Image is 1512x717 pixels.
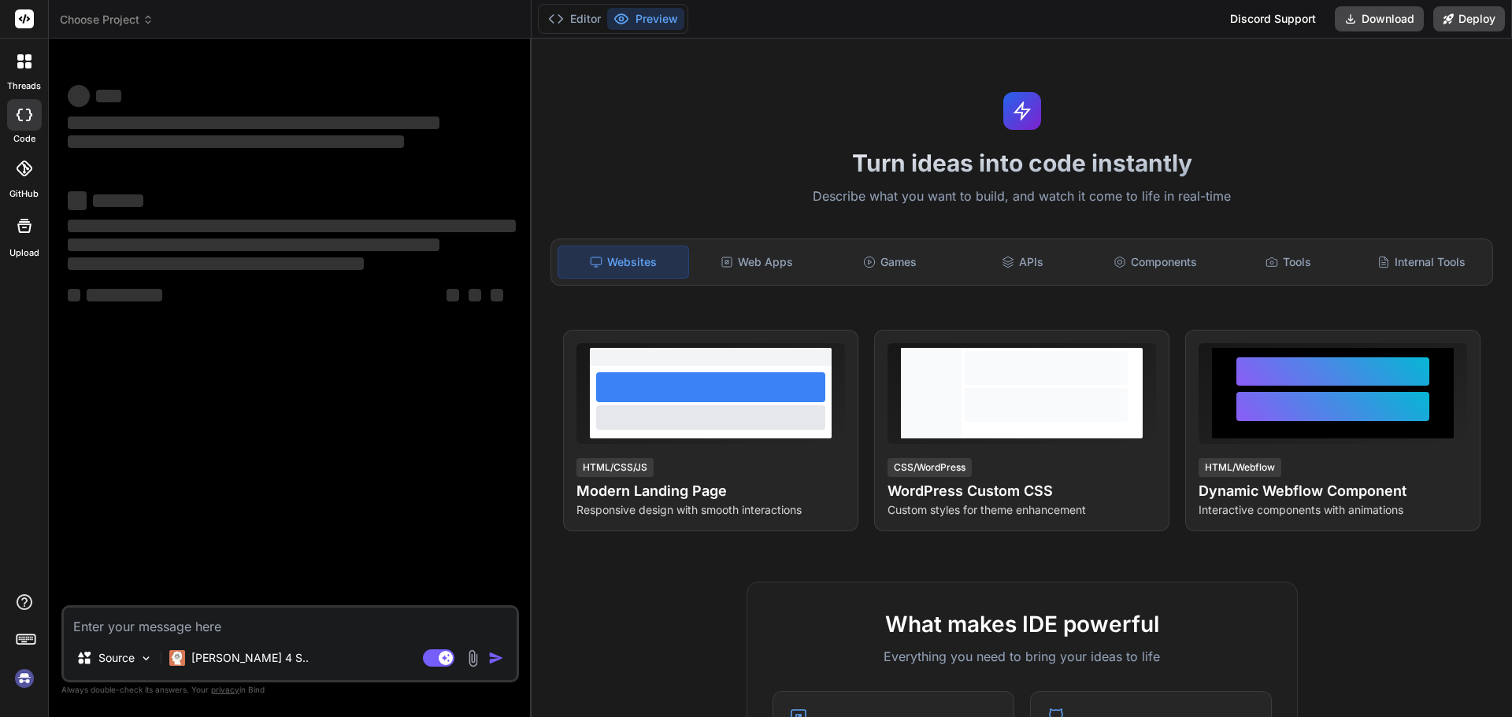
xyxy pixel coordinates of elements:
[576,480,845,502] h4: Modern Landing Page
[888,480,1156,502] h4: WordPress Custom CSS
[447,289,459,301] span: ‌
[68,135,404,148] span: ‌
[68,289,80,301] span: ‌
[68,85,90,107] span: ‌
[607,8,684,30] button: Preview
[576,458,654,477] div: HTML/CSS/JS
[558,246,689,279] div: Websites
[888,502,1156,518] p: Custom styles for theme enhancement
[98,650,135,666] p: Source
[541,187,1503,207] p: Describe what you want to build, and watch it come to life in real-time
[773,608,1272,641] h2: What makes IDE powerful
[96,90,121,102] span: ‌
[1199,458,1281,477] div: HTML/Webflow
[169,650,185,666] img: Claude 4 Sonnet
[491,289,503,301] span: ‌
[13,132,35,146] label: code
[825,246,955,279] div: Games
[93,194,143,207] span: ‌
[1224,246,1354,279] div: Tools
[1433,6,1505,31] button: Deploy
[9,187,39,201] label: GitHub
[11,665,38,692] img: signin
[773,647,1272,666] p: Everything you need to bring your ideas to life
[888,458,972,477] div: CSS/WordPress
[488,650,504,666] img: icon
[576,502,845,518] p: Responsive design with smooth interactions
[68,238,439,251] span: ‌
[1199,502,1467,518] p: Interactive components with animations
[542,8,607,30] button: Editor
[87,289,162,301] span: ‌
[958,246,1088,279] div: APIs
[1356,246,1486,279] div: Internal Tools
[1221,6,1325,31] div: Discord Support
[60,12,154,28] span: Choose Project
[541,149,1503,177] h1: Turn ideas into code instantly
[61,682,519,697] p: Always double-check its answers. Your in Bind
[9,246,39,260] label: Upload
[68,191,87,210] span: ‌
[139,652,153,665] img: Pick Models
[1199,480,1467,502] h4: Dynamic Webflow Component
[469,289,481,301] span: ‌
[68,116,439,129] span: ‌
[464,649,482,667] img: attachment
[68,257,364,270] span: ‌
[211,685,239,694] span: privacy
[7,79,41,93] label: threads
[1091,246,1221,279] div: Components
[191,650,309,666] p: [PERSON_NAME] 4 S..
[692,246,822,279] div: Web Apps
[68,220,516,232] span: ‌
[1335,6,1424,31] button: Download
